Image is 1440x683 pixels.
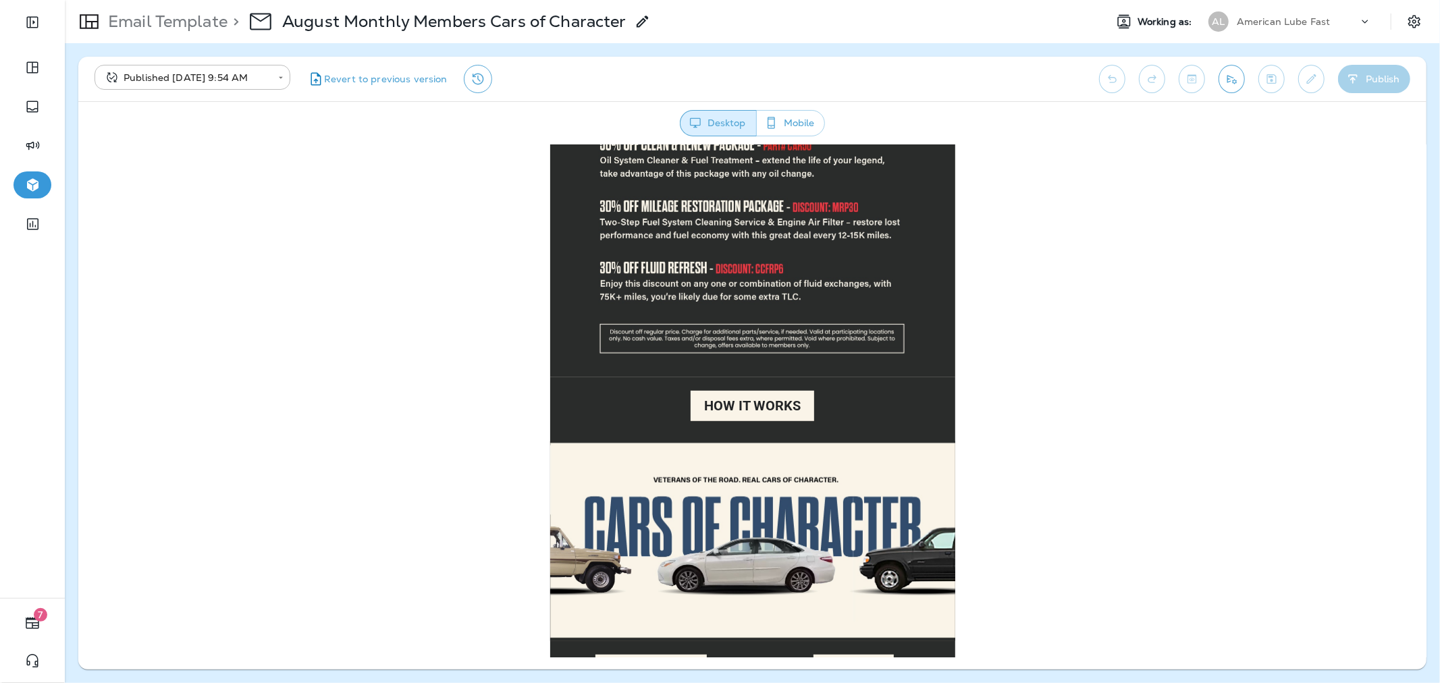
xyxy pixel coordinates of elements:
[228,11,239,32] p: >
[104,71,269,84] div: Published [DATE] 9:54 AM
[1219,65,1245,93] button: Send test email
[756,110,825,136] button: Mobile
[14,9,51,36] button: Expand Sidebar
[612,246,736,276] a: HOW IT WORKS
[14,609,51,636] button: 7
[472,296,877,497] img: Veterans of the road. Real cars of character.
[301,65,453,93] button: Revert to previous version
[517,510,629,538] a: GET DIRECTIONS
[735,510,816,538] a: CALL NOW
[282,11,626,32] p: August Monthly Members Cars of Character
[1237,16,1331,27] p: American Lube Fast
[324,73,448,86] span: Revert to previous version
[34,608,47,622] span: 7
[464,65,492,93] button: View Changelog
[1208,11,1229,32] div: AL
[680,110,757,136] button: Desktop
[103,11,228,32] p: Email Template
[1138,16,1195,28] span: Working as:
[626,252,722,269] span: HOW IT WORKS
[1402,9,1426,34] button: Settings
